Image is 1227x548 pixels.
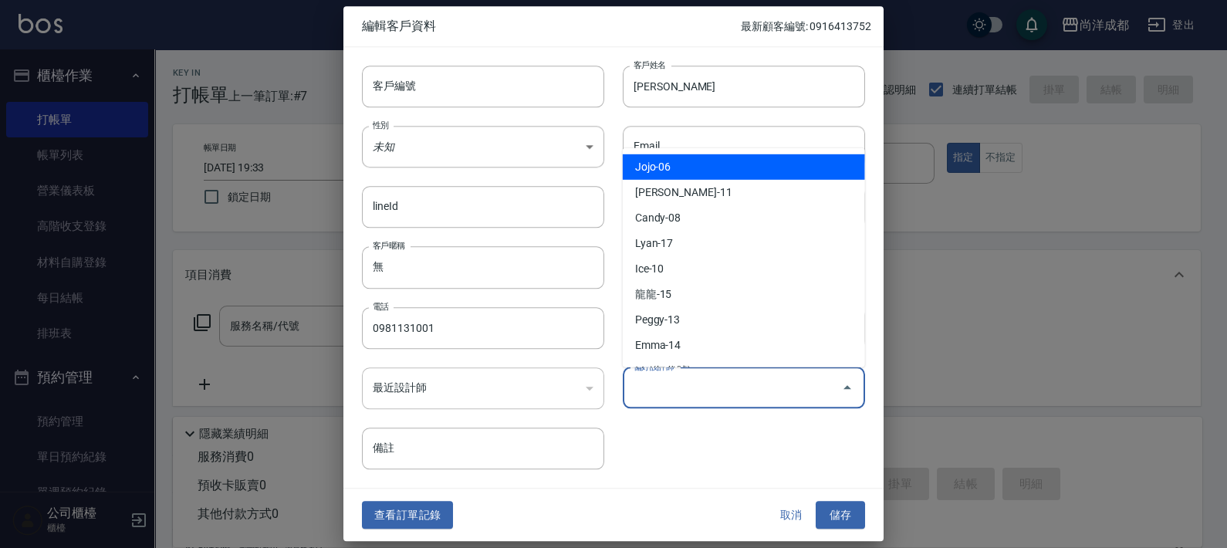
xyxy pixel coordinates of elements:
button: 查看訂單記錄 [362,501,453,529]
p: 最新顧客編號: 0916413752 [741,19,871,35]
label: 客戶暱稱 [373,240,405,252]
label: 客戶姓名 [634,59,666,70]
li: Mei(無代號) [623,358,865,384]
li: Peggy-13 [623,307,865,333]
button: 取消 [766,501,816,529]
li: Jojo-06 [623,154,865,180]
label: 性別 [373,119,389,130]
li: Emma-14 [623,333,865,358]
span: 編輯客戶資料 [362,19,741,34]
li: Lyan-17 [623,231,865,256]
label: 偏好設計師 [634,360,674,372]
em: 未知 [373,140,394,153]
label: 電話 [373,300,389,312]
button: 儲存 [816,501,865,529]
li: [PERSON_NAME]-11 [623,180,865,205]
li: 龍龍-15 [623,282,865,307]
button: Close [835,376,860,401]
li: Candy-08 [623,205,865,231]
li: Ice-10 [623,256,865,282]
